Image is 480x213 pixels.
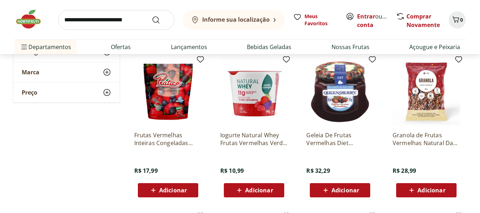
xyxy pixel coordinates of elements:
img: Granola de Frutas Vermelhas Natural Da Terra 400g [393,58,460,126]
a: Granola de Frutas Vermelhas Natural Da Terra 400g [393,131,460,147]
button: Adicionar [138,183,198,197]
a: Nossas Frutas [331,43,370,51]
a: Entrar [357,12,375,20]
img: Hortifruti [14,9,50,30]
span: Adicionar [159,187,187,193]
a: Criar conta [357,12,396,29]
span: R$ 10,99 [220,167,244,175]
button: Preço [13,82,120,102]
button: Submit Search [152,16,169,24]
button: Informe sua localização [183,10,285,30]
a: Iogurte Natural Whey Frutas Vermelhas Verde Campo 140g [220,131,288,147]
button: Adicionar [224,183,284,197]
span: ou [357,12,389,29]
span: Preço [22,89,37,96]
button: Carrinho [449,11,466,28]
span: R$ 17,99 [134,167,158,175]
button: Adicionar [310,183,370,197]
span: R$ 28,99 [393,167,416,175]
a: Comprar Novamente [406,12,440,29]
img: Geleia De Frutas Vermelhas Diet Queensberry 280G [306,58,374,126]
a: Lançamentos [171,43,207,51]
span: Marca [22,69,39,76]
button: Marca [13,62,120,82]
a: Meus Favoritos [293,13,337,27]
span: Meus Favoritos [304,13,337,27]
button: Menu [20,38,28,55]
span: Adicionar [245,187,273,193]
b: Informe sua localização [202,16,270,23]
a: Ofertas [111,43,131,51]
a: Frutas Vermelhas Inteiras Congeladas Prático Unidade [134,131,202,147]
span: Adicionar [331,187,359,193]
img: Frutas Vermelhas Inteiras Congeladas Prático Unidade [134,58,202,126]
a: Bebidas Geladas [247,43,291,51]
button: Adicionar [396,183,457,197]
a: Açougue e Peixaria [409,43,460,51]
input: search [58,10,174,30]
span: Departamentos [20,38,71,55]
span: 0 [460,16,463,23]
img: Iogurte Natural Whey Frutas Vermelhas Verde Campo 140g [220,58,288,126]
span: Adicionar [417,187,445,193]
span: R$ 32,29 [306,167,330,175]
a: Geleia De Frutas Vermelhas Diet Queensberry 280G [306,131,374,147]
